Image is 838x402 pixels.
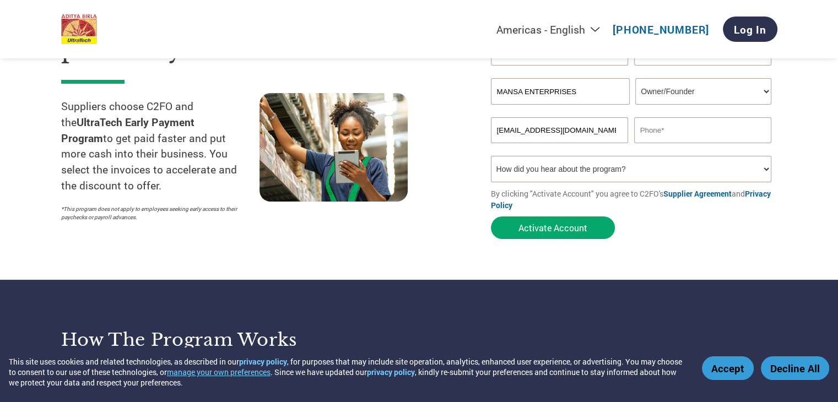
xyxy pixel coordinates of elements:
[491,117,629,143] input: Invalid Email format
[61,329,406,351] h3: How the program works
[702,356,754,380] button: Accept
[61,115,194,145] strong: UltraTech Early Payment Program
[613,23,709,36] a: [PHONE_NUMBER]
[61,205,248,221] p: *This program does not apply to employees seeking early access to their paychecks or payroll adva...
[61,99,259,194] p: Suppliers choose C2FO and the to get paid faster and put more cash into their business. You selec...
[367,367,415,377] a: privacy policy
[491,188,771,210] a: Privacy Policy
[9,356,686,388] div: This site uses cookies and related technologies, as described in our , for purposes that may incl...
[491,216,615,239] button: Activate Account
[259,93,408,202] img: supply chain worker
[634,144,772,151] div: Inavlid Phone Number
[761,356,829,380] button: Decline All
[491,78,630,105] input: Your company name*
[167,367,271,377] button: manage your own preferences
[634,67,772,74] div: Invalid last name or last name is too long
[491,106,772,113] div: Invalid company name or company name is too long
[663,188,732,199] a: Supplier Agreement
[491,144,629,151] div: Inavlid Email Address
[723,17,777,42] a: Log In
[491,67,629,74] div: Invalid first name or first name is too long
[61,14,98,45] img: UltraTech
[635,78,771,105] select: Title/Role
[239,356,287,367] a: privacy policy
[491,188,777,211] p: By clicking "Activate Account" you agree to C2FO's and
[634,117,772,143] input: Phone*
